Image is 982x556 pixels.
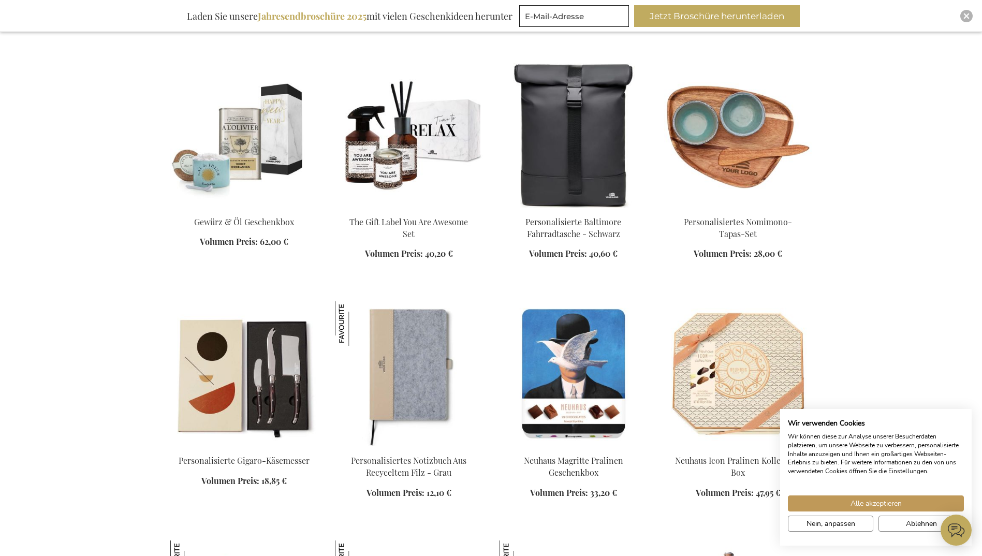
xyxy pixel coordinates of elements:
div: Close [960,10,973,22]
p: Wir können diese zur Analyse unserer Besucherdaten platzieren, um unsere Webseite zu verbessern, ... [788,432,964,476]
span: Alle akzeptieren [851,498,902,509]
a: Volumen Preis: 40,60 € [529,248,618,260]
a: Personalised Recycled Felt Notebook - Grey Personalisiertes Notizbuch Aus Recyceltem Filz - Grau [335,442,483,452]
a: Volumen Preis: 12,10 € [367,487,451,499]
a: Volumen Preis: 33,20 € [530,487,617,499]
a: Gewürz & Öl Geschenkbox [170,203,318,213]
img: Personalisiertes Nomimono-Tapas-Set [664,63,812,208]
span: 28,00 € [754,248,782,259]
span: Volumen Preis: [367,487,424,498]
button: Akzeptieren Sie alle cookies [788,495,964,511]
iframe: belco-activator-frame [941,515,972,546]
a: Volumen Preis: 47,95 € [696,487,781,499]
img: Gewürz & Öl Geschenkbox [170,63,318,208]
a: Personalisiertes Nomimono-Tapas-Set [664,203,812,213]
button: Alle verweigern cookies [878,516,964,532]
a: The Gift Label You Are Awesome Set [349,216,468,239]
a: Gewürz & Öl Geschenkbox [194,216,294,227]
span: 40,20 € [425,248,453,259]
img: Personalised Recycled Felt Notebook - Grey [335,301,483,446]
span: Ablehnen [906,518,937,529]
a: Personalisierte Baltimore Fahrradtasche - Schwarz [525,216,621,239]
span: Volumen Preis: [696,487,754,498]
img: Personalisiertes Notizbuch Aus Recyceltem Filz - Grau [335,301,379,346]
a: The Gift Label You Are Awesome Set [335,203,483,213]
img: The Gift Label You Are Awesome Set [335,63,483,208]
a: Neuhaus Icon Pralinen Kollektion Box [675,455,801,478]
a: Personalised Baltimore Bike Bag - Black [500,203,648,213]
span: Volumen Preis: [201,475,259,486]
span: Volumen Preis: [365,248,423,259]
span: Volumen Preis: [200,236,258,247]
b: Jahresendbroschüre 2025 [258,10,367,22]
span: 33,20 € [590,487,617,498]
span: 40,60 € [589,248,618,259]
a: Volumen Preis: 18,85 € [201,475,287,487]
a: Volumen Preis: 28,00 € [694,248,782,260]
a: Personalisiertes Notizbuch Aus Recyceltem Filz - Grau [351,455,466,478]
a: Personalisierte Gigaro-Käsemesser [179,455,310,466]
span: Volumen Preis: [530,487,588,498]
img: Neuhaus Magritte Pralinen Geschenkbox [500,301,648,446]
img: Personalised Gigaro Cheese Knives [170,301,318,446]
span: Nein, anpassen [807,518,855,529]
button: cookie Einstellungen anpassen [788,516,873,532]
span: 12,10 € [427,487,451,498]
form: marketing offers and promotions [519,5,632,30]
button: Jetzt Broschüre herunterladen [634,5,800,27]
a: Neuhaus Icon Pralinen Kollektion Box - Exclusive Business Gifts [664,442,812,452]
img: Neuhaus Icon Pralinen Kollektion Box - Exclusive Business Gifts [664,301,812,446]
a: Neuhaus Magritte Pralinen Geschenkbox [500,442,648,452]
span: Volumen Preis: [694,248,752,259]
a: Neuhaus Magritte Pralinen Geschenkbox [524,455,623,478]
div: Laden Sie unsere mit vielen Geschenkideen herunter [182,5,517,27]
span: Volumen Preis: [529,248,587,259]
a: Personalisiertes Nomimono-Tapas-Set [684,216,792,239]
h2: Wir verwenden Cookies [788,419,964,428]
span: 18,85 € [261,475,287,486]
a: Volumen Preis: 40,20 € [365,248,453,260]
a: Personalised Gigaro Cheese Knives [170,442,318,452]
a: Volumen Preis: 62,00 € [200,236,288,248]
img: Close [963,13,970,19]
span: 47,95 € [756,487,781,498]
span: 62,00 € [260,236,288,247]
input: E-Mail-Adresse [519,5,629,27]
img: Personalised Baltimore Bike Bag - Black [500,63,648,208]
